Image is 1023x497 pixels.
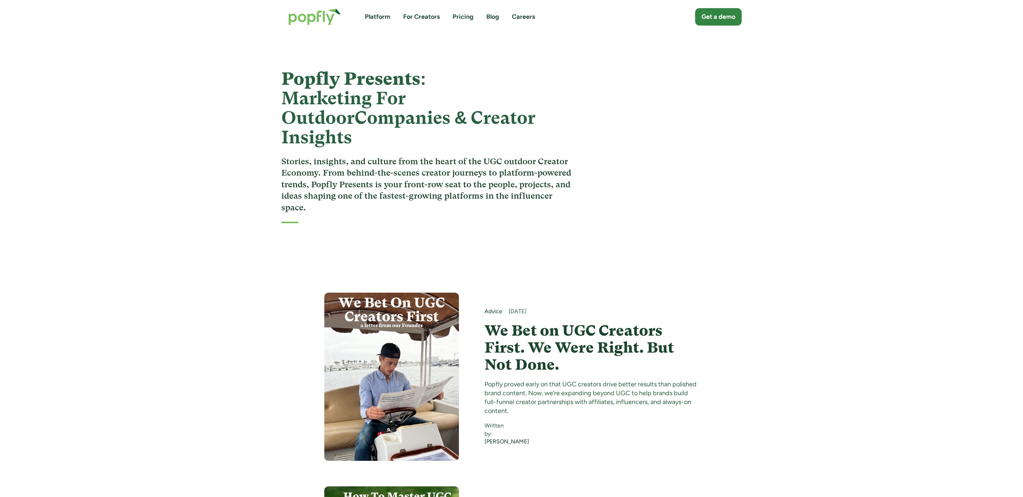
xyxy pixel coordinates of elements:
a: Pricing [453,12,473,21]
a: Blog [486,12,499,21]
a: Advice [485,308,502,315]
a: Careers [512,12,535,21]
div: Written by: [485,422,529,438]
h3: Stories, insights, and culture from the heart of the UGC outdoor Creator Economy. From behind-the... [281,156,576,213]
a: [PERSON_NAME] [485,438,529,446]
div: Get a demo [702,12,735,21]
h1: Popfly Presents: [281,69,576,147]
a: home [281,1,348,32]
div: Popfly proved early on that UGC creators drive better results than polished brand content. Now, w... [485,380,699,416]
a: Platform [365,12,390,21]
div: [DATE] [509,308,699,315]
strong: Marketing For Outdoor [281,88,406,128]
a: For Creators [403,12,440,21]
a: We Bet on UGC Creators First. We Were Right. But Not Done. [485,322,699,374]
a: Get a demo [695,8,742,26]
strong: Companies & Creator Insights [281,107,535,148]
